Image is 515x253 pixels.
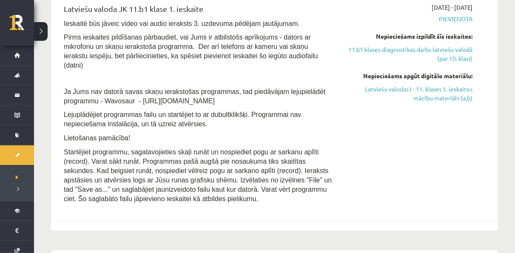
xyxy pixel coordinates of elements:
span: Startējiet programmu, sagatavojieties skaļi runāt un nospiediet pogu ar sarkanu aplīti (record). ... [64,148,332,202]
span: Lejuplādējiet programmas failu un startējiet to ar dubultklikšķi. Programmai nav nepieciešama ins... [64,111,301,128]
span: Lietošanas pamācība! [64,134,131,142]
a: 11.b1 klases diagnostikas darbs latviešu valodā (par 10. klasi) [345,45,472,63]
div: Nepieciešams izpildīt šīs ieskaites: [345,32,472,41]
a: Latviešu valodas I - 11. klases 1. ieskaites mācību materiāls (a,b) [345,85,472,102]
div: Nepieciešams apgūt digitālo materiālu: [345,71,472,80]
span: Ieskaitē būs jāveic video vai audio ieraksts 3. uzdevuma pēdējam jautājumam. [64,20,300,27]
span: Ja Jums nav datorā savas skaņu ierakstošas programmas, tad piedāvājam lejupielādēt programmu - Wa... [64,88,325,105]
span: Pievienota [345,14,472,23]
div: Latviešu valoda JK 11.b1 klase 1. ieskaite [64,3,332,19]
span: Pirms ieskaites pildīšanas pārbaudiet, vai Jums ir atbilstošs aprīkojums - dators ar mikrofonu un... [64,34,318,69]
a: Rīgas 1. Tālmācības vidusskola [9,15,34,36]
span: [DATE] - [DATE] [432,3,472,12]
